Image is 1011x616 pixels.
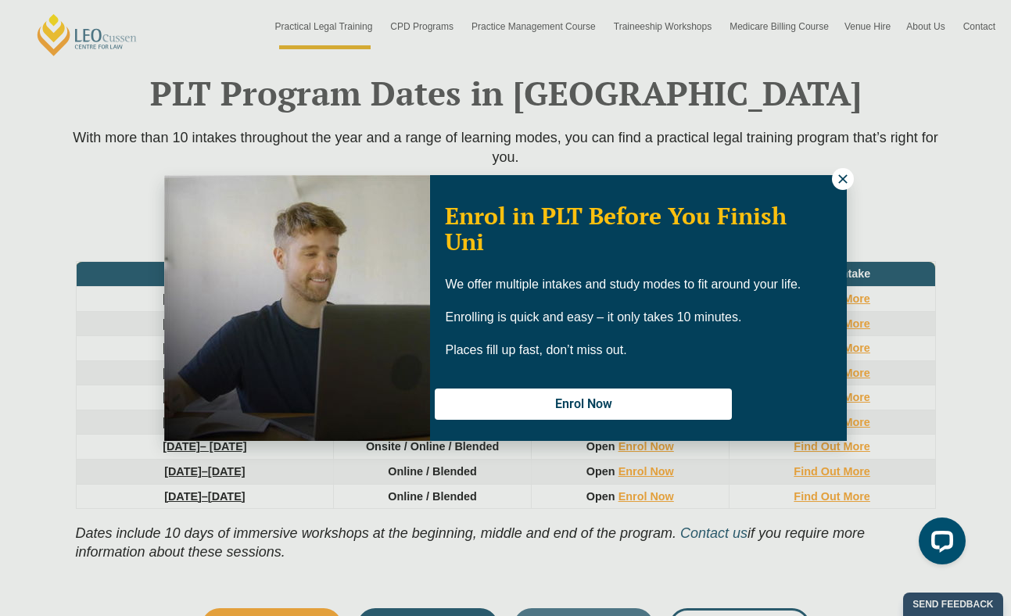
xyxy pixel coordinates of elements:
[445,343,626,356] span: Places fill up fast, don’t miss out.
[445,278,801,291] span: We offer multiple intakes and study modes to fit around your life.
[435,389,732,420] button: Enrol Now
[832,168,854,190] button: Close
[906,511,972,577] iframe: LiveChat chat widget
[445,310,741,324] span: Enrolling is quick and easy – it only takes 10 minutes.
[445,200,787,257] span: Enrol in PLT Before You Finish Uni
[164,175,430,441] img: Woman in yellow blouse holding folders looking to the right and smiling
